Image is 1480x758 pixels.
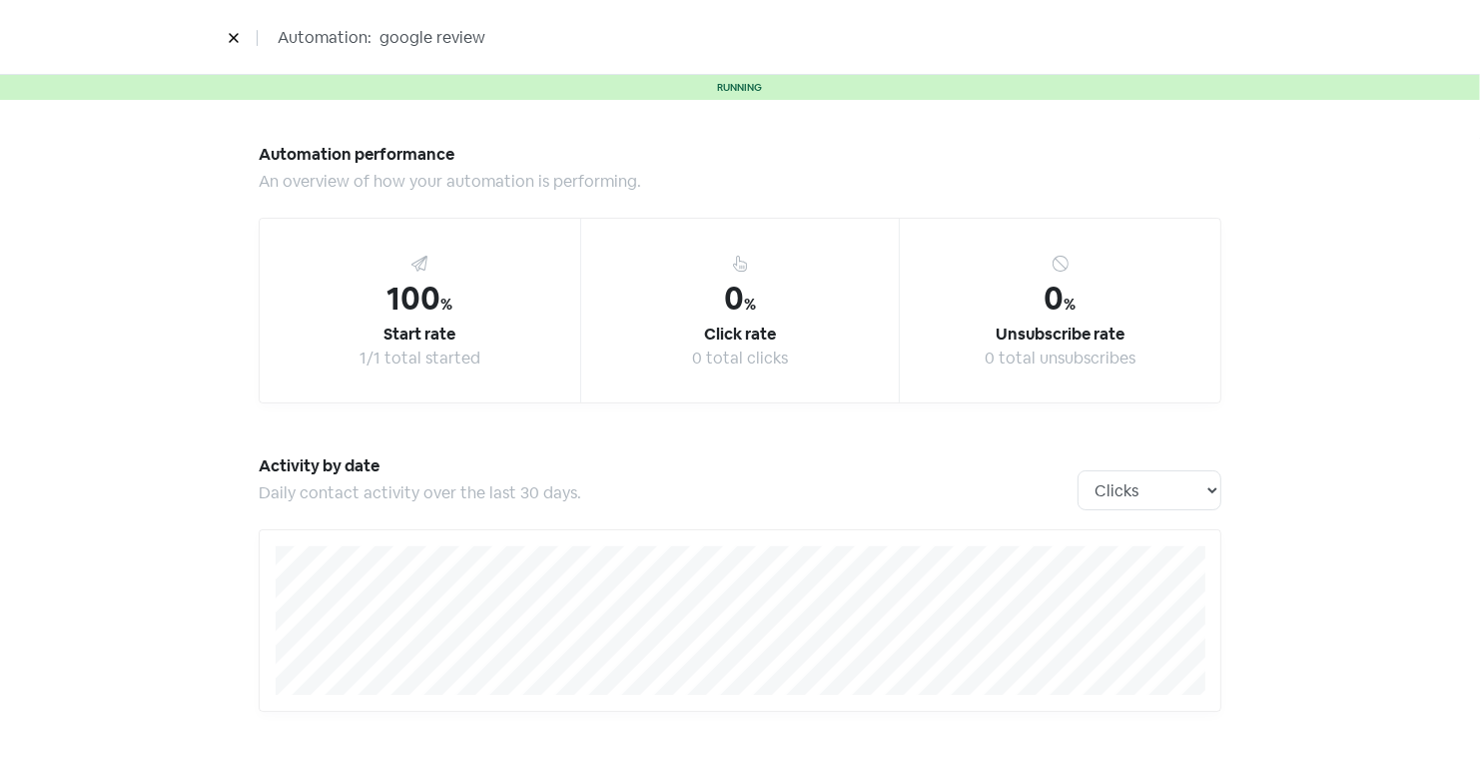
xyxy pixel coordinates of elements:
[259,170,1221,194] div: An overview of how your automation is performing.
[360,347,480,371] div: 1/1 total started
[1045,275,1077,323] div: 0
[744,294,756,315] span: %
[259,451,1078,481] h5: Activity by date
[440,294,452,315] span: %
[259,140,1221,170] h5: Automation performance
[386,275,452,323] div: 100
[1065,294,1077,315] span: %
[259,481,1078,505] div: Daily contact activity over the last 30 days.
[383,323,455,347] div: Start rate
[996,323,1124,347] div: Unsubscribe rate
[692,347,788,371] div: 0 total clicks
[985,347,1135,371] div: 0 total unsubscribes
[724,275,756,323] div: 0
[704,323,776,347] div: Click rate
[278,26,371,50] span: Automation:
